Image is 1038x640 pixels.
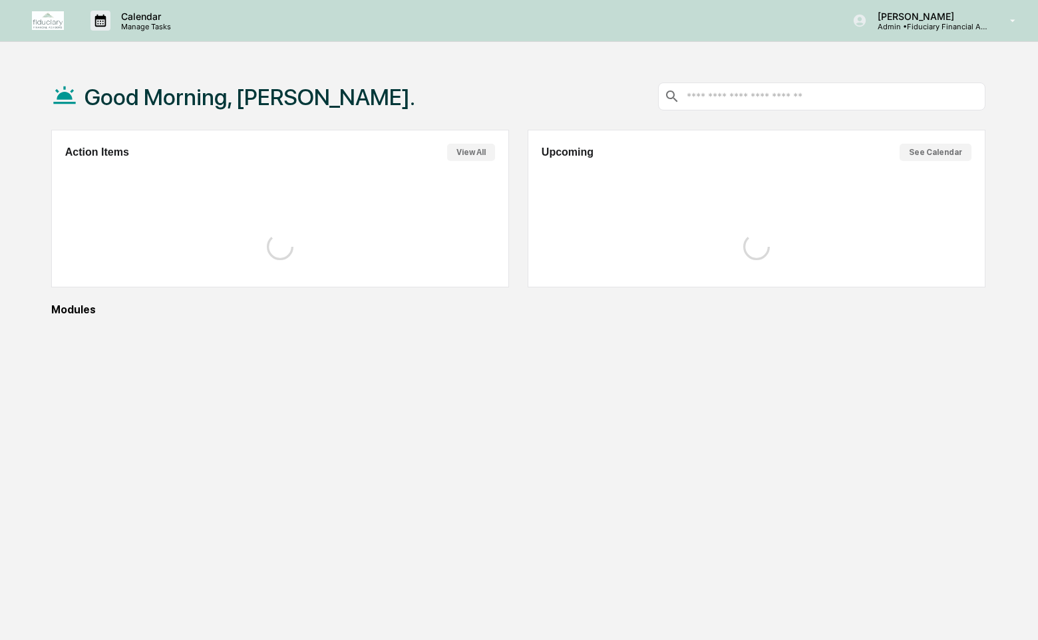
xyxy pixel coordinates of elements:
p: Manage Tasks [110,22,178,31]
h2: Upcoming [542,146,594,158]
p: Admin • Fiduciary Financial Advisors [867,22,991,31]
button: See Calendar [900,144,971,161]
p: Calendar [110,11,178,22]
p: [PERSON_NAME] [867,11,991,22]
h1: Good Morning, [PERSON_NAME]. [85,84,415,110]
button: View All [447,144,495,161]
div: Modules [51,303,985,316]
h2: Action Items [65,146,129,158]
img: logo [32,11,64,30]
